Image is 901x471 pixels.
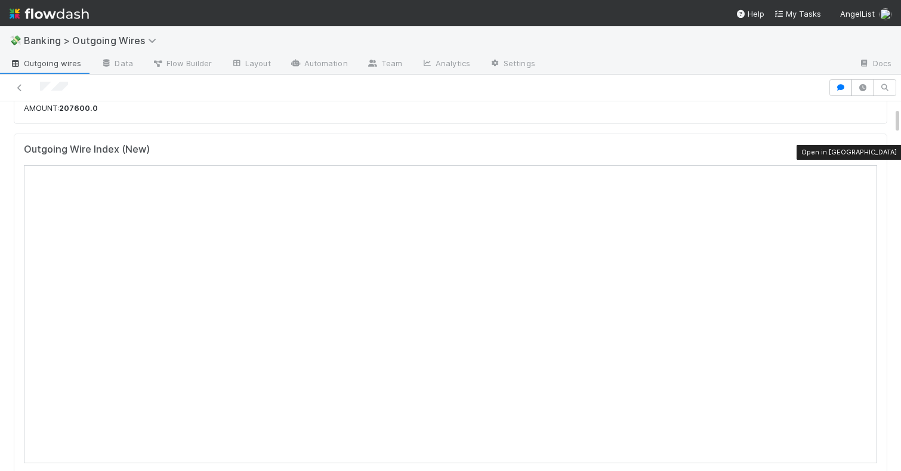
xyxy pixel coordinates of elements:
span: AngelList [840,9,875,18]
a: Settings [480,55,545,74]
span: 💸 [10,35,21,45]
span: Flow Builder [152,57,212,69]
a: My Tasks [774,8,821,20]
a: Team [357,55,412,74]
div: Help [736,8,764,20]
img: logo-inverted-e16ddd16eac7371096b0.svg [10,4,89,24]
span: Banking > Outgoing Wires [24,35,162,47]
a: Layout [221,55,280,74]
a: Docs [849,55,901,74]
a: Data [91,55,142,74]
a: Flow Builder [143,55,221,74]
span: My Tasks [774,9,821,18]
strong: 207600.0 [59,103,98,113]
span: Outgoing wires [10,57,81,69]
img: avatar_571adf04-33e8-4205-80f0-83f56503bf42.png [880,8,891,20]
a: Analytics [412,55,480,74]
a: Automation [280,55,357,74]
h5: Outgoing Wire Index (New) [24,144,150,156]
